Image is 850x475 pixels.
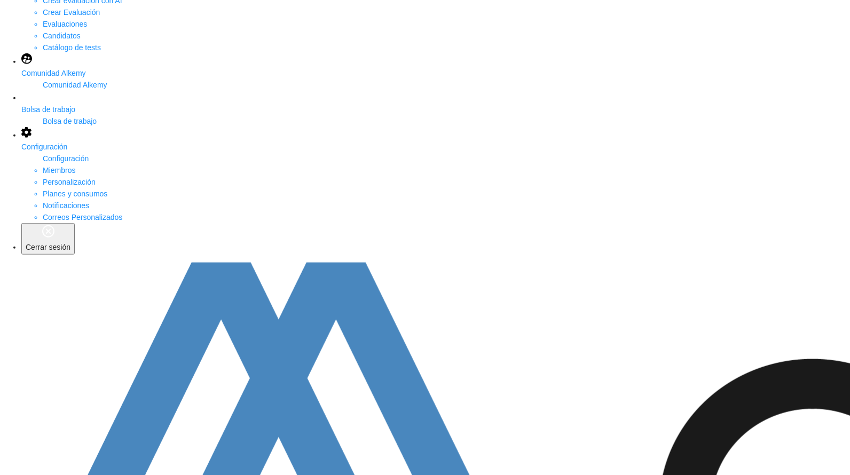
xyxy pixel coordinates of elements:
[21,142,67,151] span: Configuración
[43,43,101,52] a: Catálogo de tests
[43,20,87,28] a: Evaluaciones
[43,81,107,89] span: Comunidad Alkemy
[43,178,96,186] a: Personalización
[43,154,89,163] span: Configuración
[21,105,75,114] span: Bolsa de trabajo
[43,31,81,40] a: Candidatos
[43,189,107,198] a: Planes y consumos
[43,213,122,221] a: Correos Personalizados
[43,166,75,175] a: Miembros
[43,117,97,125] span: Bolsa de trabajo
[21,69,86,77] span: Comunidad Alkemy
[43,201,89,210] a: Notificaciones
[43,8,100,17] a: Crear Evaluación
[21,223,75,255] button: Cerrar sesión
[26,243,70,251] span: Cerrar sesión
